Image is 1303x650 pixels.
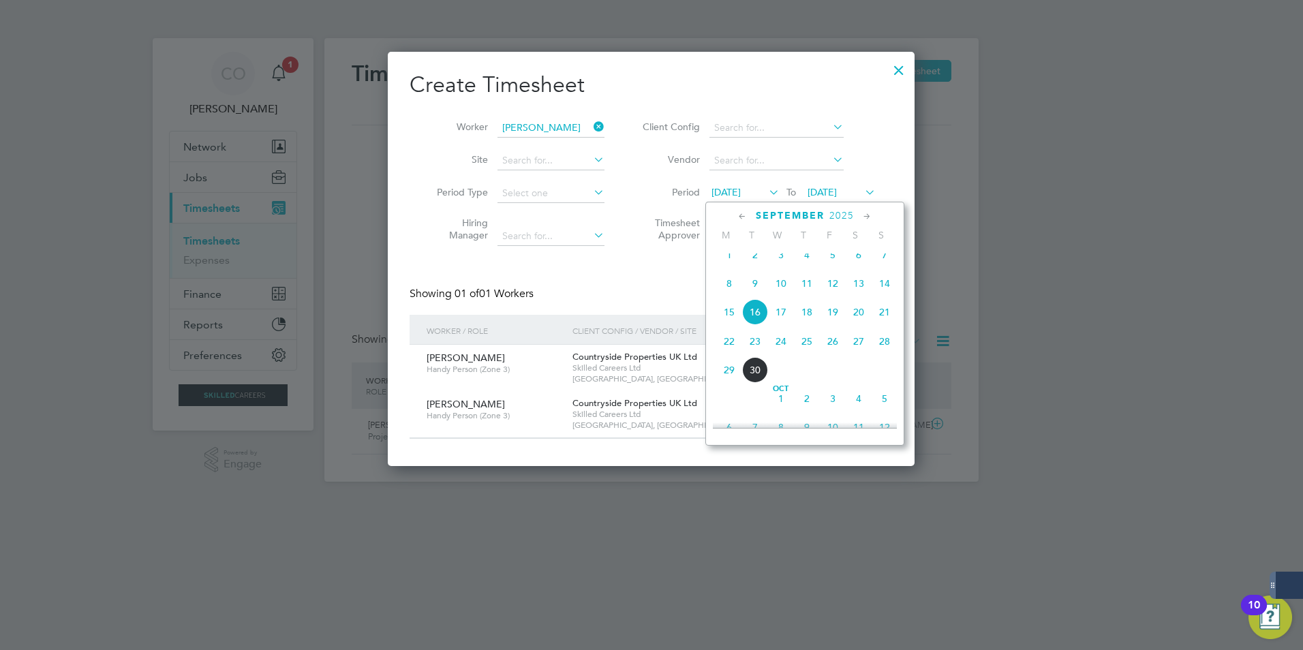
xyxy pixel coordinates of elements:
span: M [713,229,739,241]
span: 3 [768,242,794,268]
span: 01 of [455,287,479,300]
span: 18 [794,299,820,325]
span: 28 [872,328,898,354]
span: 3 [820,386,846,412]
span: 30 [742,357,768,383]
div: Client Config / Vendor / Site [569,315,788,346]
h2: Create Timesheet [410,71,893,99]
span: 26 [820,328,846,354]
span: 12 [820,270,846,296]
div: Showing [410,287,536,301]
span: 7 [742,414,768,440]
span: 6 [846,242,872,268]
span: To [782,183,800,201]
span: 25 [794,328,820,354]
span: 7 [872,242,898,268]
span: [GEOGRAPHIC_DATA], [GEOGRAPHIC_DATA] [572,373,784,384]
span: Oct [768,386,794,392]
span: 1 [768,386,794,412]
span: F [816,229,842,241]
span: 10 [768,270,794,296]
span: [GEOGRAPHIC_DATA], [GEOGRAPHIC_DATA] [572,420,784,431]
span: 2 [742,242,768,268]
span: 6 [716,414,742,440]
span: 10 [820,414,846,440]
span: W [765,229,791,241]
span: S [842,229,868,241]
span: 9 [742,270,768,296]
input: Search for... [497,119,604,138]
span: 27 [846,328,872,354]
label: Client Config [639,121,700,133]
label: Period Type [427,186,488,198]
span: T [791,229,816,241]
input: Search for... [709,119,844,138]
span: 14 [872,270,898,296]
span: 17 [768,299,794,325]
span: 8 [768,414,794,440]
span: 20 [846,299,872,325]
span: 24 [768,328,794,354]
span: 8 [716,270,742,296]
span: [PERSON_NAME] [427,398,505,410]
label: Worker [427,121,488,133]
span: 11 [846,414,872,440]
span: 9 [794,414,820,440]
span: 13 [846,270,872,296]
label: Period [639,186,700,198]
span: 21 [872,299,898,325]
span: T [739,229,765,241]
span: 11 [794,270,820,296]
label: Hiring Manager [427,217,488,241]
span: Skilled Careers Ltd [572,409,784,420]
span: [DATE] [808,186,837,198]
span: 23 [742,328,768,354]
span: Skilled Careers Ltd [572,362,784,373]
span: 15 [716,299,742,325]
span: [DATE] [711,186,741,198]
span: 1 [716,242,742,268]
input: Search for... [497,151,604,170]
span: Countryside Properties UK Ltd [572,397,697,409]
input: Search for... [497,227,604,246]
span: Countryside Properties UK Ltd [572,351,697,362]
span: [PERSON_NAME] [427,352,505,364]
span: 2025 [829,210,854,221]
input: Select one [497,184,604,203]
span: 16 [742,299,768,325]
span: Handy Person (Zone 3) [427,364,562,375]
label: Site [427,153,488,166]
span: 19 [820,299,846,325]
span: Handy Person (Zone 3) [427,410,562,421]
span: 22 [716,328,742,354]
span: 5 [820,242,846,268]
span: 5 [872,386,898,412]
span: 4 [794,242,820,268]
label: Timesheet Approver [639,217,700,241]
button: Open Resource Center, 10 new notifications [1248,595,1292,639]
input: Search for... [709,151,844,170]
span: 2 [794,386,820,412]
span: September [756,210,825,221]
span: S [868,229,894,241]
span: 12 [872,414,898,440]
div: 10 [1248,605,1260,623]
label: Vendor [639,153,700,166]
span: 01 Workers [455,287,534,300]
span: 4 [846,386,872,412]
div: Worker / Role [423,315,569,346]
span: 29 [716,357,742,383]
